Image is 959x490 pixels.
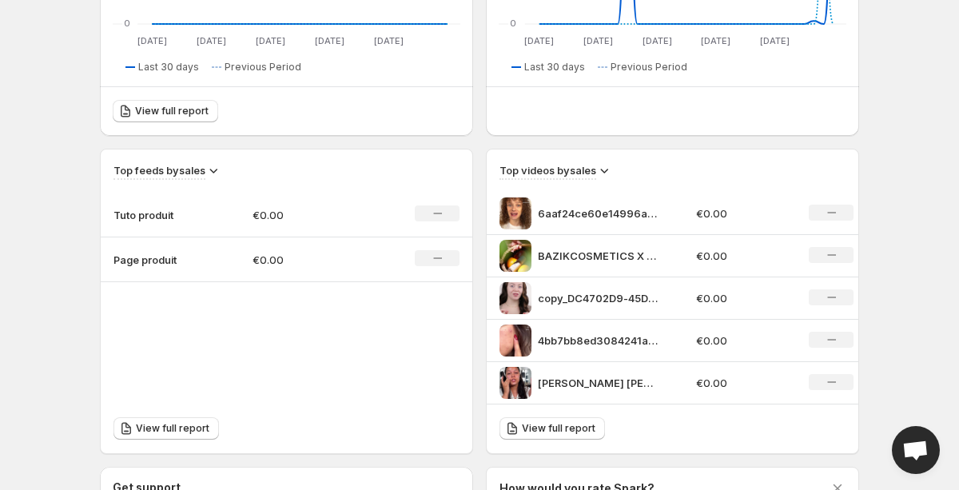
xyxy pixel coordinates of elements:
img: 4bb7bb8ed3084241a8f4b803a9598461 [499,325,531,357]
text: [DATE] [643,35,672,46]
div: Open chat [892,426,940,474]
p: 6aaf24ce60e14996a5a5eb7386145c74 [538,205,658,221]
p: €0.00 [696,375,790,391]
text: [DATE] [315,35,344,46]
text: [DATE] [583,35,613,46]
text: 0 [124,18,130,29]
span: View full report [135,105,209,118]
a: View full report [499,417,605,440]
p: €0.00 [253,207,366,223]
p: 4bb7bb8ed3084241a8f4b803a9598461 [538,333,658,349]
p: €0.00 [696,290,790,306]
h3: Top videos by sales [499,162,596,178]
p: €0.00 [253,252,366,268]
text: [DATE] [256,35,285,46]
span: Last 30 days [138,61,199,74]
text: [DATE] [760,35,790,46]
span: View full report [522,422,595,435]
text: [DATE] [524,35,554,46]
text: [DATE] [197,35,226,46]
p: €0.00 [696,333,790,349]
a: View full report [113,100,218,122]
img: copy_DC4702D9-45D6-4F05-98D0-597D33BE1483 [499,282,531,314]
p: €0.00 [696,205,790,221]
img: 6aaf24ce60e14996a5a5eb7386145c74 [499,197,531,229]
h3: Top feeds by sales [113,162,205,178]
text: 0 [510,18,516,29]
p: Tuto produit [113,207,193,223]
text: [DATE] [374,35,404,46]
img: BAZIKCOSMETICS X PAVONAU UGC [499,240,531,272]
p: [PERSON_NAME] [PERSON_NAME] [538,375,658,391]
span: View full report [136,422,209,435]
span: Previous Period [225,61,301,74]
p: copy_DC4702D9-45D6-4F05-98D0-597D33BE1483 [538,290,658,306]
text: [DATE] [137,35,167,46]
p: €0.00 [696,248,790,264]
span: Last 30 days [524,61,585,74]
a: View full report [113,417,219,440]
p: BAZIKCOSMETICS X PAVONAU UGC [538,248,658,264]
img: BAZIK COSMETICS_SANDRA AKOUDA [499,367,531,399]
text: [DATE] [701,35,730,46]
p: Page produit [113,252,193,268]
span: Previous Period [611,61,687,74]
